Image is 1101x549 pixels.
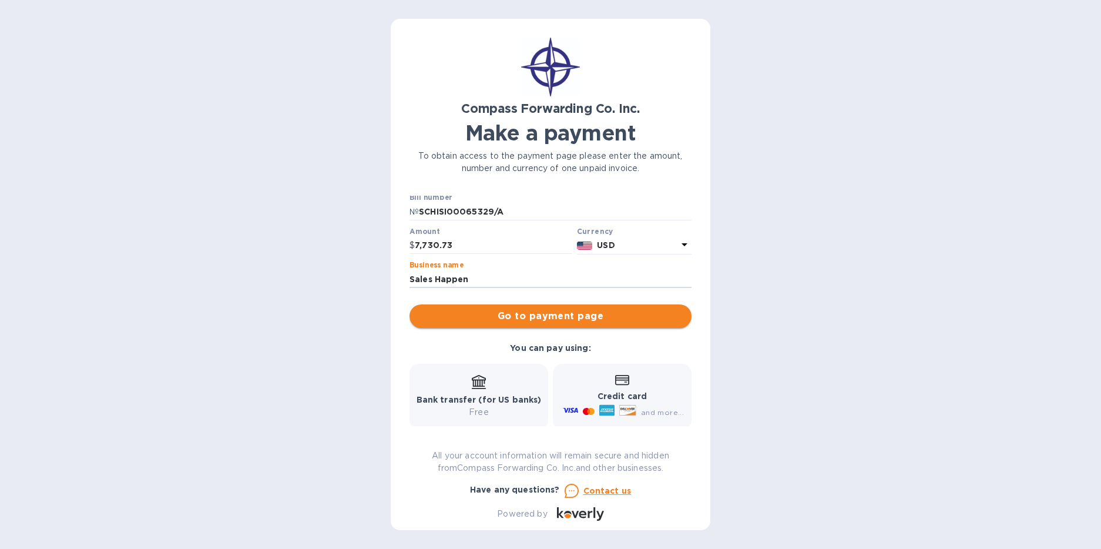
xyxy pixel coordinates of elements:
p: № [409,206,419,218]
b: Have any questions? [470,485,560,494]
b: USD [597,240,615,250]
p: To obtain access to the payment page please enter the amount, number and currency of one unpaid i... [409,150,692,175]
b: Compass Forwarding Co. Inc. [461,101,640,116]
b: Currency [577,227,613,236]
input: Enter business name [409,270,692,288]
label: Bill number [409,195,452,202]
u: Contact us [583,486,632,496]
h1: Make a payment [409,120,692,145]
button: Go to payment page [409,304,692,328]
p: $ [409,239,415,252]
input: 0.00 [415,237,572,255]
label: Business name [409,262,464,269]
b: Bank transfer (for US banks) [417,395,542,404]
p: Powered by [497,508,547,520]
input: Enter bill number [419,203,692,220]
label: Amount [409,228,439,235]
img: USD [577,242,593,250]
span: and more... [641,408,684,417]
p: Free [417,406,542,419]
span: Go to payment page [419,309,682,323]
p: All your account information will remain secure and hidden from Compass Forwarding Co. Inc. and o... [409,450,692,474]
b: Credit card [598,391,647,401]
b: You can pay using: [510,343,590,353]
